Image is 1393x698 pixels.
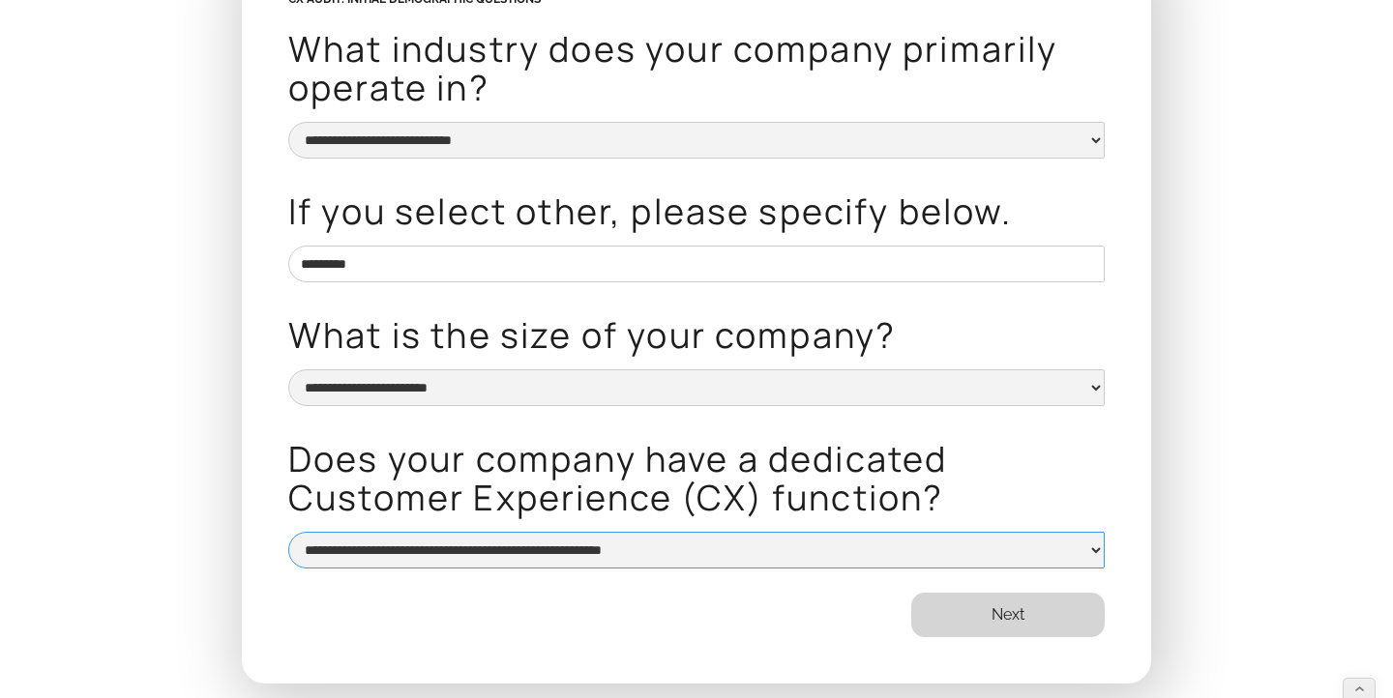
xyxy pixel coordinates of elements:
a: Next [911,593,1105,637]
label: If you select other, please specify below. [288,192,1105,231]
label: What industry does your company primarily operate in? [288,30,1105,107]
label: What is the size of your company? [288,316,1105,355]
label: Does your company have a dedicated Customer Experience (CX) function? [288,440,1105,517]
